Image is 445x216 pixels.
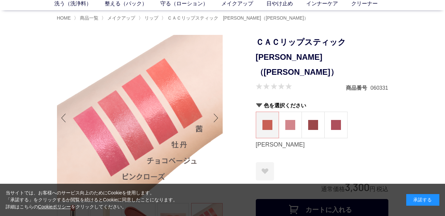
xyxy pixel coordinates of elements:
[161,15,310,21] li: 〉
[57,35,223,201] img: ＣＡＣリップスティック 茜（あかね） 茜
[139,15,160,21] li: 〉
[370,84,388,91] dd: 060331
[256,141,388,149] div: [PERSON_NAME]
[279,112,302,138] dl: 牡丹
[167,15,308,21] span: ＣＡＣリップスティック [PERSON_NAME]（[PERSON_NAME]）
[101,15,137,21] li: 〉
[256,112,279,138] dl: 茜
[256,35,388,79] h1: ＣＡＣリップスティック [PERSON_NAME]（[PERSON_NAME]）
[57,15,71,21] a: HOME
[285,120,295,130] img: 牡丹
[143,15,158,21] a: リップ
[302,112,324,138] a: チョコベージュ
[325,112,347,138] a: ピンクローズ
[302,112,325,138] dl: チョコベージュ
[6,189,178,210] div: 当サイトでは、お客様へのサービス向上のためにCookieを使用します。 「承諾する」をクリックするか閲覧を続けるとCookieに同意したことになります。 詳細はこちらの をクリックしてください。
[166,15,308,21] a: ＣＡＣリップスティック [PERSON_NAME]（[PERSON_NAME]）
[107,15,135,21] span: メイクアップ
[279,112,302,138] a: 牡丹
[262,120,272,130] img: 茜
[144,15,158,21] span: リップ
[406,194,439,206] div: 承諾する
[331,120,341,130] img: ピンクローズ
[38,204,71,209] a: Cookieポリシー
[79,15,98,21] a: 商品一覧
[106,15,135,21] a: メイクアップ
[324,112,348,138] dl: ピンクローズ
[57,105,70,131] div: Previous slide
[209,105,223,131] div: Next slide
[80,15,98,21] span: 商品一覧
[308,120,318,130] img: チョコベージュ
[256,102,388,109] h2: 色を選択ください
[74,15,100,21] li: 〉
[345,181,369,193] span: 3,300
[256,162,274,180] a: お気に入りに登録する
[346,84,370,91] dt: 商品番号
